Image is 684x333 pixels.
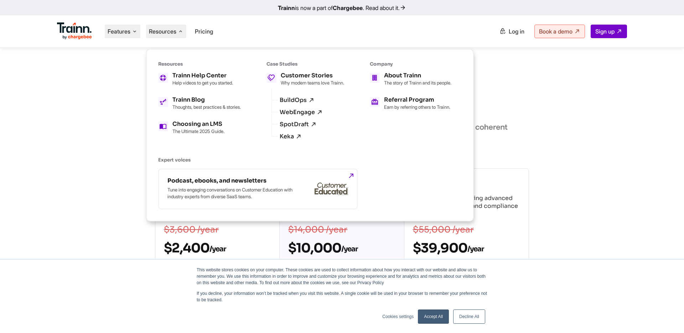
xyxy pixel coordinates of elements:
h5: About Trainn [384,73,451,78]
h2: $10,000 [288,240,395,256]
p: Earn by referring others to Trainn. [384,104,450,110]
h2: $2,400 [164,240,271,256]
span: Log in [509,28,524,35]
h5: Trainn Help Center [172,73,233,78]
a: Podcast, ebooks, and newsletters Tune into engaging conversations on Customer Education with indu... [158,169,358,209]
a: SpotDraft [280,121,317,128]
b: Chargebee [333,4,363,11]
span: Resources [149,27,176,35]
a: Sign up [591,25,627,38]
sub: /year [467,245,484,253]
s: $14,000 /year [288,224,347,235]
sub: /year [209,245,226,253]
h5: Customer Stories [281,73,344,78]
p: Why modern teams love Trainn. [281,80,344,86]
sub: /year [341,245,358,253]
h6: Resources [158,61,241,67]
p: Help videos to get you started. [172,80,233,86]
h5: Referral Program [384,97,450,103]
a: WebEngage [280,109,323,116]
h5: Trainn Blog [172,97,241,103]
span: Sign up [595,28,615,35]
p: If you decline, your information won’t be tracked when you visit this website. A single cookie wi... [197,290,487,303]
h6: Expert voices [158,157,451,163]
h5: Choosing an LMS [172,121,224,127]
h6: Case Studies [266,61,344,67]
a: About Trainn The story of Trainn and its people. [370,73,451,86]
img: coherent logo [462,122,508,132]
img: Trainn Logo [57,22,92,40]
a: Referral Program Earn by referring others to Trainn. [370,97,451,110]
p: The Ultimate 2025 Guide. [172,128,224,134]
a: Pricing [195,28,213,35]
a: Trainn Help Center Help videos to get you started. [158,73,241,86]
p: Tune into engaging conversations on Customer Education with industry experts from diverse SaaS te... [167,186,296,200]
p: The story of Trainn and its people. [384,80,451,86]
p: Thoughts, best practices & stories. [172,104,241,110]
a: Cookies settings [382,313,414,320]
s: $55,000 /year [413,224,474,235]
s: $3,600 /year [164,224,219,235]
a: Book a demo [534,25,585,38]
h2: $39,900 [413,240,520,256]
a: Customer Stories Why modern teams love Trainn. [266,73,344,86]
a: Decline All [453,309,485,324]
a: Log in [495,25,529,38]
a: Trainn Blog Thoughts, best practices & stories. [158,97,241,110]
a: Accept All [418,309,449,324]
a: BuildOps [280,97,315,103]
b: Trainn [278,4,295,11]
span: Features [108,27,130,35]
img: customer-educated-gray.b42eccd.svg [315,183,348,195]
a: Keka [280,133,302,140]
p: This website stores cookies on your computer. These cookies are used to collect information about... [197,267,487,286]
h5: Podcast, ebooks, and newsletters [167,178,296,184]
span: Book a demo [539,28,572,35]
a: Choosing an LMS The Ultimate 2025 Guide. [158,121,241,134]
h6: Company [370,61,451,67]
